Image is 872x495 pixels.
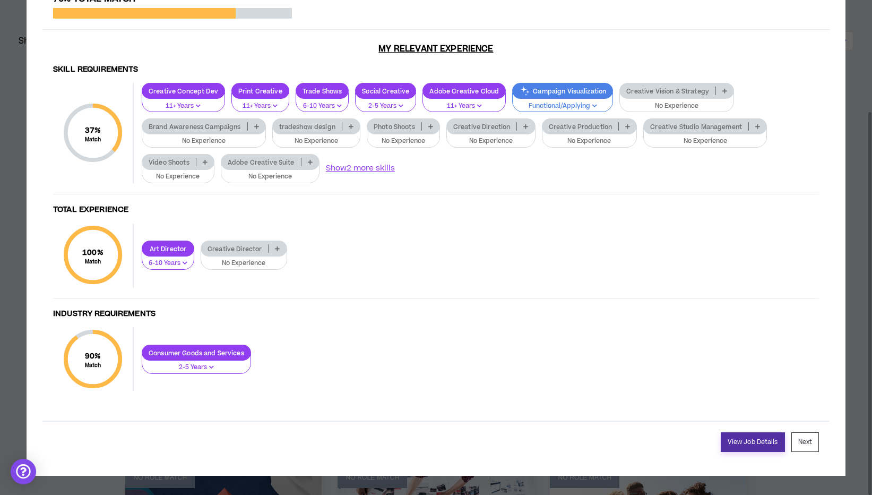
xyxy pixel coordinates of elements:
[149,101,218,111] p: 11+ Years
[650,136,760,146] p: No Experience
[85,351,101,362] span: 90 %
[367,127,440,148] button: No Experience
[142,127,266,148] button: No Experience
[11,459,36,484] div: Open Intercom Messenger
[423,87,505,95] p: Adobe Creative Cloud
[142,354,251,374] button: 2-5 Years
[273,123,342,131] p: tradeshow design
[142,87,225,95] p: Creative Concept Dev
[447,123,517,131] p: Creative Direction
[142,163,214,183] button: No Experience
[201,250,287,270] button: No Experience
[142,123,247,131] p: Brand Awareness Campaigns
[721,432,785,452] a: View Job Details
[446,127,536,148] button: No Experience
[362,101,409,111] p: 2-5 Years
[142,245,194,253] p: Art Director
[142,349,251,357] p: Consumer Goods and Services
[272,127,360,148] button: No Experience
[208,259,280,268] p: No Experience
[82,247,103,258] span: 100 %
[149,363,244,372] p: 2-5 Years
[85,125,101,136] span: 37 %
[512,92,613,113] button: Functional/Applying
[232,87,289,95] p: Print Creative
[82,258,103,266] small: Match
[619,92,734,113] button: No Experience
[549,136,631,146] p: No Experience
[53,309,819,319] h4: Industry Requirements
[620,87,715,95] p: Creative Vision & Strategy
[303,101,342,111] p: 6-10 Years
[279,136,353,146] p: No Experience
[85,362,101,369] small: Match
[542,123,619,131] p: Creative Production
[149,136,259,146] p: No Experience
[149,259,187,268] p: 6-10 Years
[643,127,767,148] button: No Experience
[374,136,433,146] p: No Experience
[453,136,529,146] p: No Experience
[513,87,612,95] p: Campaign Visualization
[296,87,349,95] p: Trade Shows
[231,92,289,113] button: 11+ Years
[149,172,208,182] p: No Experience
[644,123,748,131] p: Creative Studio Management
[53,65,819,75] h4: Skill Requirements
[326,163,395,174] button: Show2 more skills
[519,101,606,111] p: Functional/Applying
[201,245,268,253] p: Creative Director
[355,92,416,113] button: 2-5 Years
[142,250,194,270] button: 6-10 Years
[626,101,727,111] p: No Experience
[142,92,225,113] button: 11+ Years
[429,101,499,111] p: 11+ Years
[221,158,301,166] p: Adobe Creative Suite
[542,127,637,148] button: No Experience
[42,44,830,54] h3: My Relevant Experience
[791,432,819,452] button: Next
[238,101,282,111] p: 11+ Years
[142,158,196,166] p: Video Shoots
[221,163,320,183] button: No Experience
[356,87,416,95] p: Social Creative
[367,123,421,131] p: Photo Shoots
[296,92,349,113] button: 6-10 Years
[228,172,313,182] p: No Experience
[85,136,101,143] small: Match
[53,205,819,215] h4: Total Experience
[422,92,506,113] button: 11+ Years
